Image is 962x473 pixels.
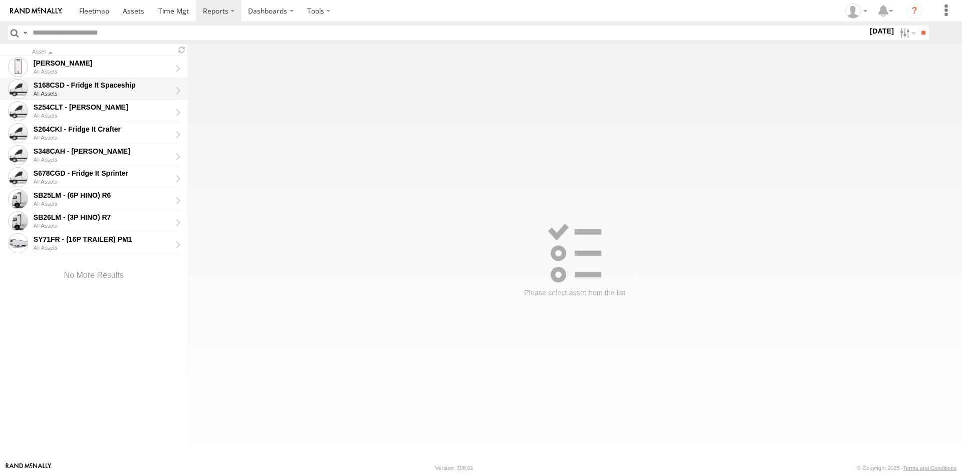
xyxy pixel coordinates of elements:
[842,4,871,19] div: Peter Lu
[34,59,171,68] div: Divanshu Munjal - Click to view sensor readings
[34,135,178,141] div: All Assets
[34,191,171,200] div: SB25LM - (6P HINO) R6 - Click to view sensor readings
[34,91,178,97] div: All Assets
[32,50,171,55] div: Click to Sort
[10,8,62,15] img: rand-logo.svg
[34,157,178,163] div: All Assets
[868,26,896,37] label: [DATE]
[906,3,922,19] i: ?
[34,223,178,229] div: All Assets
[8,145,28,165] span: Click to view sensor readings
[34,147,171,156] div: S348CAH - Emir Tarabar - Click to view sensor readings
[21,26,29,40] label: Search Query
[8,233,28,253] span: Click to view sensor readings
[8,211,28,231] span: Click to view sensor readings
[8,101,28,121] span: Click to view sensor readings
[896,26,917,40] label: Search Filter Options
[34,81,171,90] div: S168CSD - Fridge It Spaceship - Click to view sensor readings
[8,57,28,77] span: Click to view sensor readings
[8,189,28,209] span: Click to view sensor readings
[435,465,473,471] div: Version: 308.01
[34,179,178,185] div: All Assets
[6,463,52,473] a: Visit our Website
[34,103,171,112] div: S254CLT - Brian Corkhill - Click to view sensor readings
[34,245,178,251] div: All Assets
[34,201,178,207] div: All Assets
[34,113,178,119] div: All Assets
[8,79,28,99] span: Click to view sensor readings
[903,465,956,471] a: Terms and Conditions
[8,123,28,143] span: Click to view sensor readings
[34,69,178,75] div: All Assets
[34,213,171,222] div: SB26LM - (3P HINO) R7 - Click to view sensor readings
[857,465,956,471] div: © Copyright 2025 -
[34,169,171,178] div: S678CGD - Fridge It Sprinter - Click to view sensor readings
[34,235,171,244] div: SY71FR - (16P TRAILER) PM1 - Click to view sensor readings
[8,167,28,187] span: Click to view sensor readings
[34,125,171,134] div: S264CKI - Fridge It Crafter - Click to view sensor readings
[175,45,187,55] span: Refresh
